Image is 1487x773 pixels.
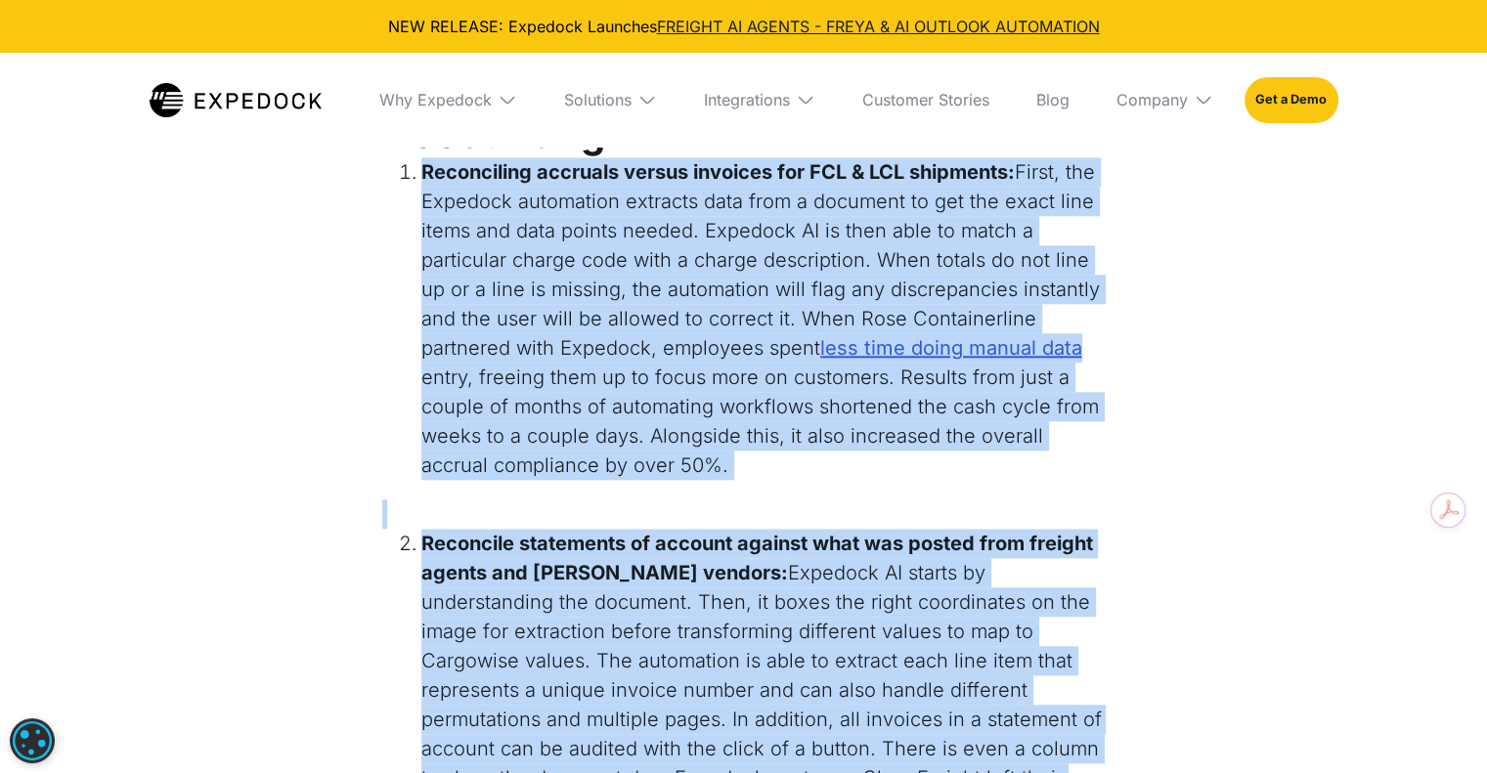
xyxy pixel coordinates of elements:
a: FREIGHT AI AGENTS - FREYA & AI OUTLOOK AUTOMATION [657,17,1100,36]
div: Company [1116,90,1188,109]
a: Blog [1021,53,1085,147]
strong: Reconcile statements of account against what was posted from freight agents and [PERSON_NAME] ven... [421,532,1093,584]
div: Integrations [704,90,790,109]
div: NEW RELEASE: Expedock Launches [16,16,1471,37]
p: ‍ [382,499,1106,529]
iframe: Chat Widget [1389,679,1487,773]
div: Integrations [688,53,831,147]
strong: Reconciling accruals versus invoices for FCL & LCL shipments: [421,160,1015,184]
div: Solutions [548,53,673,147]
a: Get a Demo [1245,77,1337,122]
div: Why Expedock [379,90,492,109]
div: Why Expedock [364,53,533,147]
div: Company [1101,53,1229,147]
a: less time doing manual data [820,333,1082,363]
div: Solutions [564,90,632,109]
a: Customer Stories [847,53,1005,147]
li: First, the Expedock automation extracts data from a document to get the exact line items and data... [421,157,1106,480]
